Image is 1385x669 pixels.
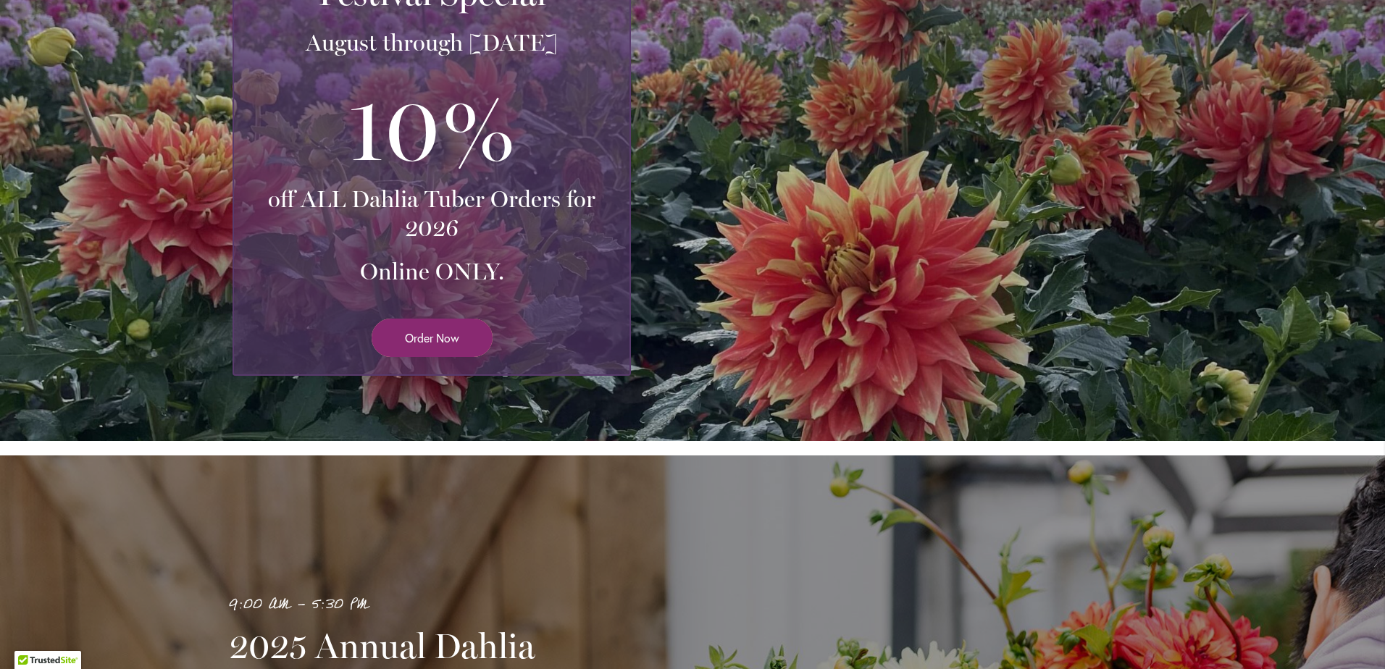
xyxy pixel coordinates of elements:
span: Order Now [405,329,459,346]
h3: off ALL Dahlia Tuber Orders for 2026 [251,185,612,243]
h3: 10% [251,72,612,185]
a: Order Now [372,319,493,357]
h3: August through [DATE] [251,28,612,57]
h3: Online ONLY. [251,257,612,286]
p: 9:00 AM - 5:30 PM [229,593,627,617]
